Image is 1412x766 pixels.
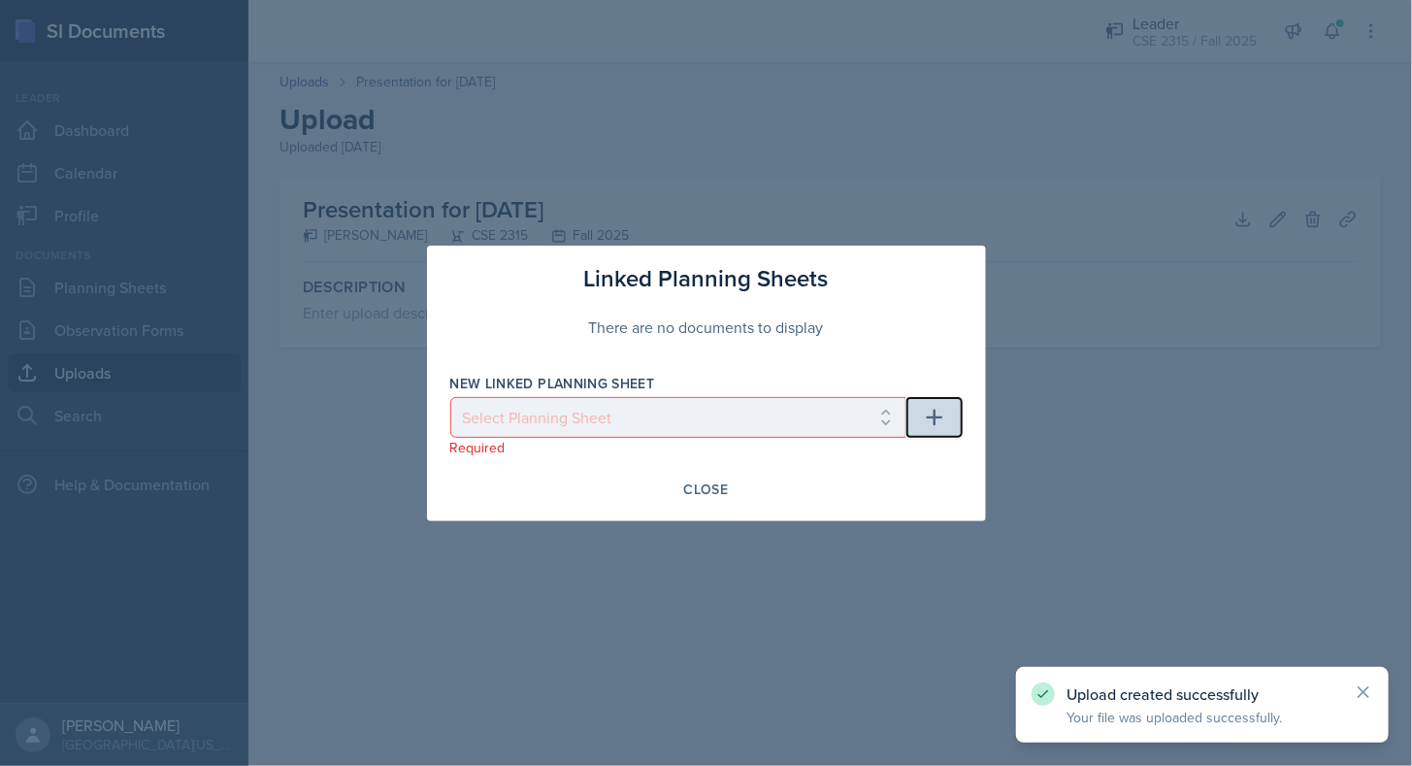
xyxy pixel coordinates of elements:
button: Close [672,473,741,506]
div: There are no documents to display [450,296,963,358]
label: New Linked Planning Sheet [450,374,655,393]
p: Upload created successfully [1067,684,1338,704]
h3: Linked Planning Sheets [584,261,829,296]
p: Your file was uploaded successfully. [1067,708,1338,727]
p: Required [450,438,906,457]
div: Close [684,482,729,497]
